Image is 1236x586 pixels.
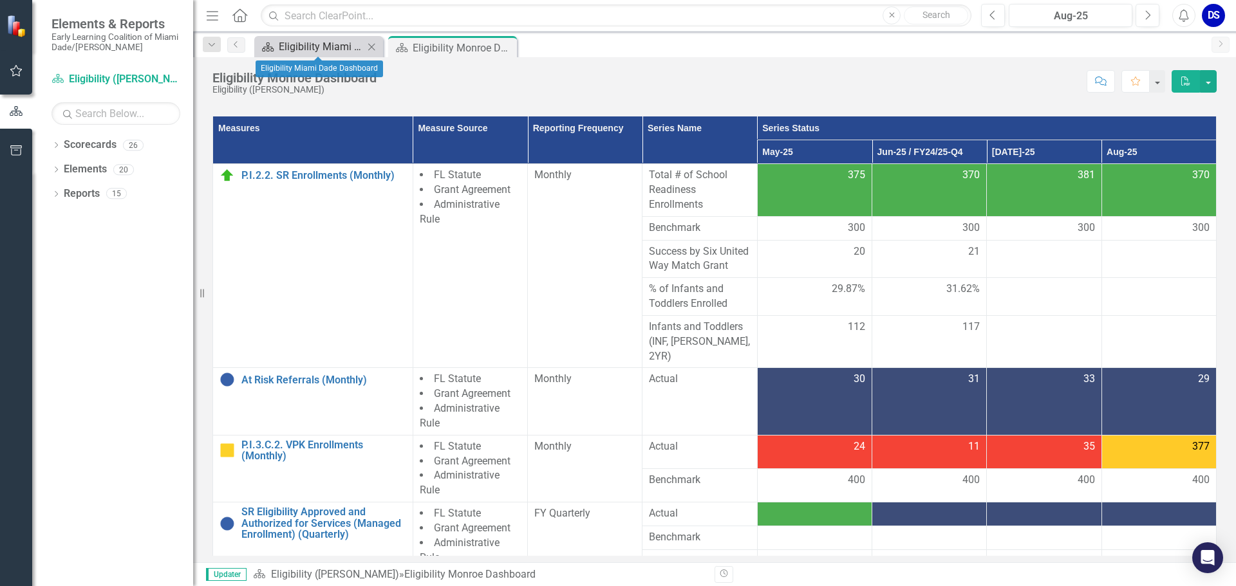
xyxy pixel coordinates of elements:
[279,39,364,55] div: Eligibility Miami Dade Dashboard
[1101,315,1216,368] td: Double-Click to Edit
[987,216,1101,240] td: Double-Click to Edit
[213,435,413,502] td: Double-Click to Edit Right Click for Context Menu
[1078,221,1095,235] span: 300
[649,506,750,521] span: Actual
[1101,163,1216,216] td: Double-Click to Edit
[64,138,117,152] a: Scorecards
[64,187,100,201] a: Reports
[854,439,865,454] span: 24
[872,315,987,368] td: Double-Click to Edit
[51,72,180,87] a: Eligibility ([PERSON_NAME])
[51,102,180,125] input: Search Below...
[261,5,971,27] input: Search ClearPoint...
[872,368,987,435] td: Double-Click to Edit
[1083,439,1095,454] span: 35
[51,16,180,32] span: Elements & Reports
[987,240,1101,278] td: Double-Click to Edit
[987,468,1101,502] td: Double-Click to Edit
[987,435,1101,468] td: Double-Click to Edit
[434,440,481,452] span: FL Statute
[1192,439,1210,454] span: 377
[757,163,872,216] td: Double-Click to Edit
[968,244,980,259] span: 21
[872,550,987,574] td: Double-Click to Edit
[1101,240,1216,278] td: Double-Click to Edit
[649,168,750,212] span: Total # of School Readiness Enrollments
[1013,8,1128,24] div: Aug-25
[962,320,980,334] span: 117
[123,140,144,151] div: 26
[434,372,481,385] span: FL Statute
[1198,372,1210,387] span: 29
[962,221,980,235] span: 300
[434,455,510,467] span: Grant Agreement
[404,568,536,580] div: Eligibility Monroe Dashboard
[434,183,510,196] span: Grant Agreement
[872,502,987,526] td: Double-Click to Edit
[420,402,500,429] span: Administrative Rule
[5,14,30,38] img: ClearPoint Strategy
[872,216,987,240] td: Double-Click to Edit
[649,554,750,569] span: Key West
[534,372,635,387] div: Monthly
[848,473,865,488] span: 400
[872,526,987,550] td: Double-Click to Edit
[757,368,872,435] td: Double-Click to Edit
[968,372,980,387] span: 31
[1202,4,1225,27] button: DS
[1078,168,1095,183] span: 381
[1101,216,1216,240] td: Double-Click to Edit
[220,168,235,183] img: Above Target
[213,163,413,367] td: Double-Click to Edit Right Click for Context Menu
[854,244,865,259] span: 20
[51,32,180,53] small: Early Learning Coalition of Miami Dade/[PERSON_NAME]
[649,244,750,274] span: Success by Six United Way Match Grant
[241,374,406,386] a: At Risk Referrals (Monthly)
[220,516,235,531] img: No Information
[1101,435,1216,468] td: Double-Click to Edit
[649,530,750,545] span: Benchmark
[64,162,107,177] a: Elements
[757,216,872,240] td: Double-Click to Edit
[872,163,987,216] td: Double-Click to Edit
[241,439,406,462] a: P.I.3.C.2. VPK Enrollments (Monthly)
[1192,542,1223,573] div: Open Intercom Messenger
[848,320,865,334] span: 112
[534,439,635,454] div: Monthly
[434,507,481,519] span: FL Statute
[848,221,865,235] span: 300
[1192,168,1210,183] span: 370
[257,39,364,55] a: Eligibility Miami Dade Dashboard
[872,468,987,502] td: Double-Click to Edit
[757,315,872,368] td: Double-Click to Edit
[904,6,968,24] button: Search
[113,164,134,175] div: 20
[757,240,872,278] td: Double-Click to Edit
[757,435,872,468] td: Double-Click to Edit
[946,282,980,297] span: 31.62%
[649,320,750,364] span: Infants and Toddlers (INF, [PERSON_NAME], 2YR)
[241,506,406,540] a: SR Eligibility Approved and Authorized for Services (Managed Enrollment) (Quarterly)
[212,85,377,95] div: Eligibility ([PERSON_NAME])
[649,221,750,235] span: Benchmark
[220,372,235,387] img: No Information
[1083,372,1095,387] span: 33
[420,469,500,496] span: Administrative Rule
[253,567,705,582] div: »
[968,439,980,454] span: 11
[987,163,1101,216] td: Double-Click to Edit
[922,10,950,20] span: Search
[212,71,377,85] div: Eligibility Monroe Dashboard
[1078,473,1095,488] span: 400
[420,198,500,225] span: Administrative Rule
[213,368,413,435] td: Double-Click to Edit Right Click for Context Menu
[271,568,399,580] a: Eligibility ([PERSON_NAME])
[1009,4,1132,27] button: Aug-25
[649,282,750,311] span: % of Infants and Toddlers Enrolled
[206,568,247,581] span: Updater
[962,473,980,488] span: 400
[854,372,865,387] span: 30
[872,240,987,278] td: Double-Click to Edit
[832,282,865,297] span: 29.87%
